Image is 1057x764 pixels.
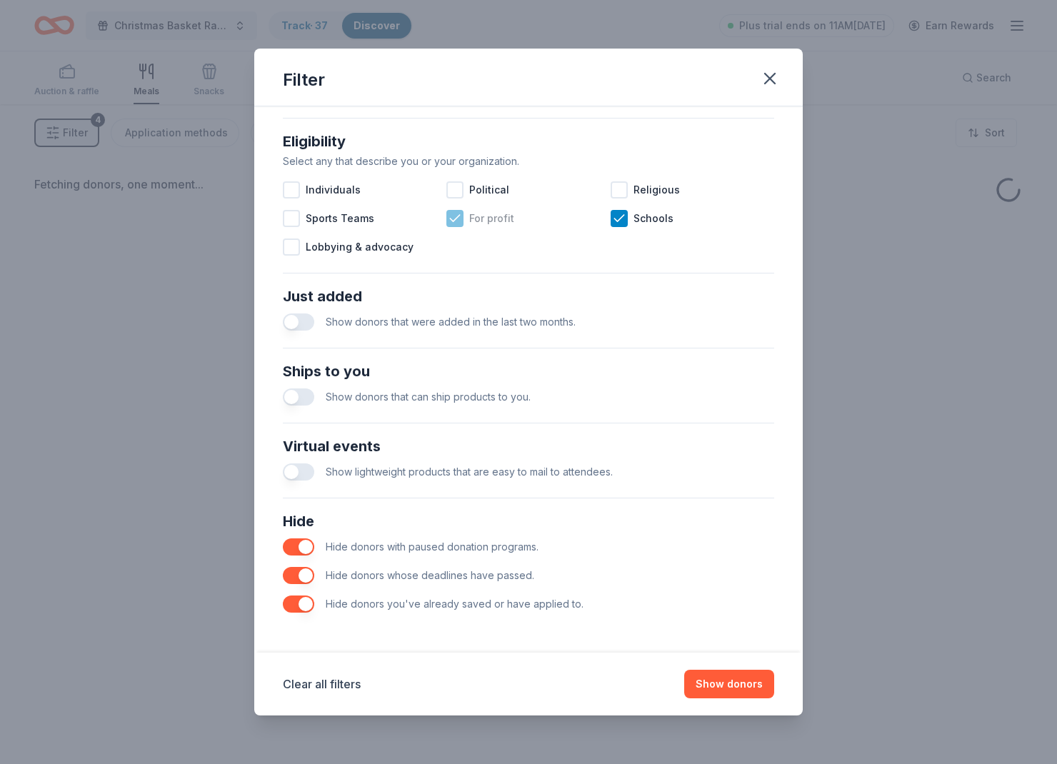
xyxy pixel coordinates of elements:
span: Political [469,181,509,198]
div: Virtual events [283,435,774,458]
div: Eligibility [283,130,774,153]
span: Religious [633,181,680,198]
div: Ships to you [283,360,774,383]
span: Individuals [306,181,361,198]
div: Select any that describe you or your organization. [283,153,774,170]
button: Clear all filters [283,675,361,693]
span: Hide donors whose deadlines have passed. [326,569,534,581]
button: Show donors [684,670,774,698]
span: Lobbying & advocacy [306,238,414,256]
div: Filter [283,69,325,91]
span: Hide donors you've already saved or have applied to. [326,598,583,610]
span: Sports Teams [306,210,374,227]
span: Hide donors with paused donation programs. [326,541,538,553]
span: Show donors that were added in the last two months. [326,316,576,328]
span: Show donors that can ship products to you. [326,391,531,403]
span: For profit [469,210,514,227]
span: Show lightweight products that are easy to mail to attendees. [326,466,613,478]
div: Just added [283,285,774,308]
span: Schools [633,210,673,227]
div: Hide [283,510,774,533]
